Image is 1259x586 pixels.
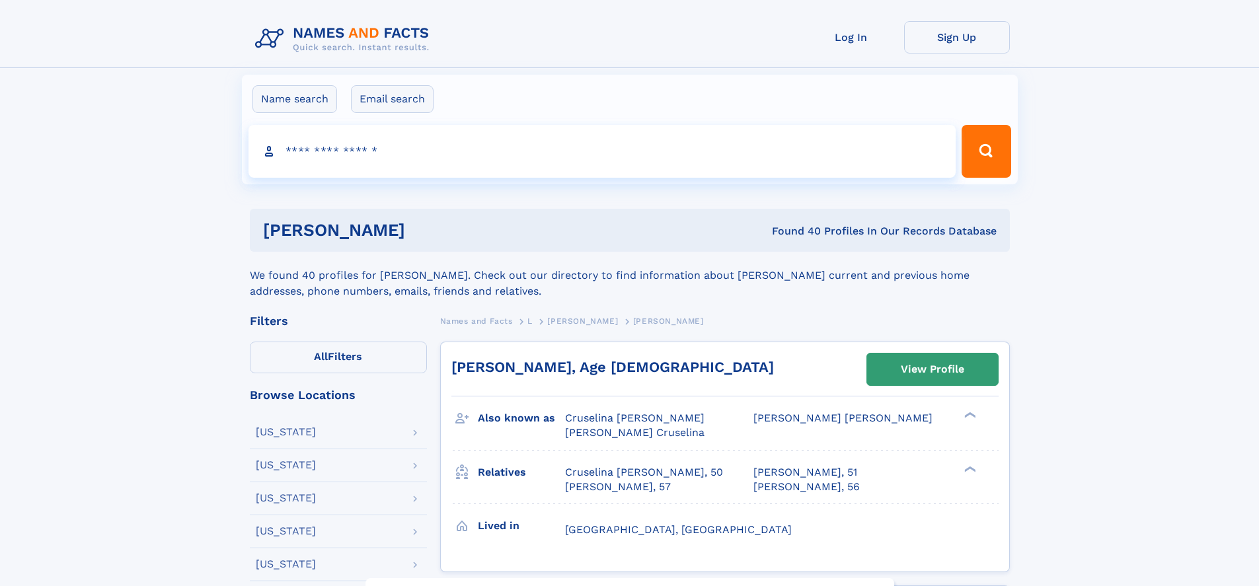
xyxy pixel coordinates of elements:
[256,493,316,503] div: [US_STATE]
[527,316,533,326] span: L
[565,480,671,494] a: [PERSON_NAME], 57
[565,412,705,424] span: Cruselina [PERSON_NAME]
[478,461,565,484] h3: Relatives
[547,316,618,326] span: [PERSON_NAME]
[256,559,316,569] div: [US_STATE]
[256,526,316,536] div: [US_STATE]
[565,523,792,536] span: [GEOGRAPHIC_DATA], [GEOGRAPHIC_DATA]
[314,350,328,363] span: All
[798,21,904,54] a: Log In
[867,353,998,385] a: View Profile
[256,460,316,470] div: [US_STATE]
[588,224,997,238] div: Found 40 Profiles In Our Records Database
[351,85,434,113] label: Email search
[250,252,1010,299] div: We found 40 profiles for [PERSON_NAME]. Check out our directory to find information about [PERSON...
[753,412,933,424] span: [PERSON_NAME] [PERSON_NAME]
[565,465,723,480] a: Cruselina [PERSON_NAME], 50
[961,411,977,420] div: ❯
[565,426,705,439] span: [PERSON_NAME] Cruselina
[256,427,316,437] div: [US_STATE]
[904,21,1010,54] a: Sign Up
[263,222,589,238] h1: [PERSON_NAME]
[633,316,704,326] span: [PERSON_NAME]
[961,464,977,473] div: ❯
[753,465,857,480] a: [PERSON_NAME], 51
[527,312,533,329] a: L
[478,407,565,429] h3: Also known as
[250,21,440,57] img: Logo Names and Facts
[901,354,964,385] div: View Profile
[252,85,337,113] label: Name search
[250,342,427,373] label: Filters
[440,312,513,329] a: Names and Facts
[250,315,427,327] div: Filters
[451,359,774,375] a: [PERSON_NAME], Age [DEMOGRAPHIC_DATA]
[753,480,860,494] a: [PERSON_NAME], 56
[250,389,427,401] div: Browse Locations
[962,125,1011,178] button: Search Button
[478,515,565,537] h3: Lived in
[547,312,618,329] a: [PERSON_NAME]
[248,125,956,178] input: search input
